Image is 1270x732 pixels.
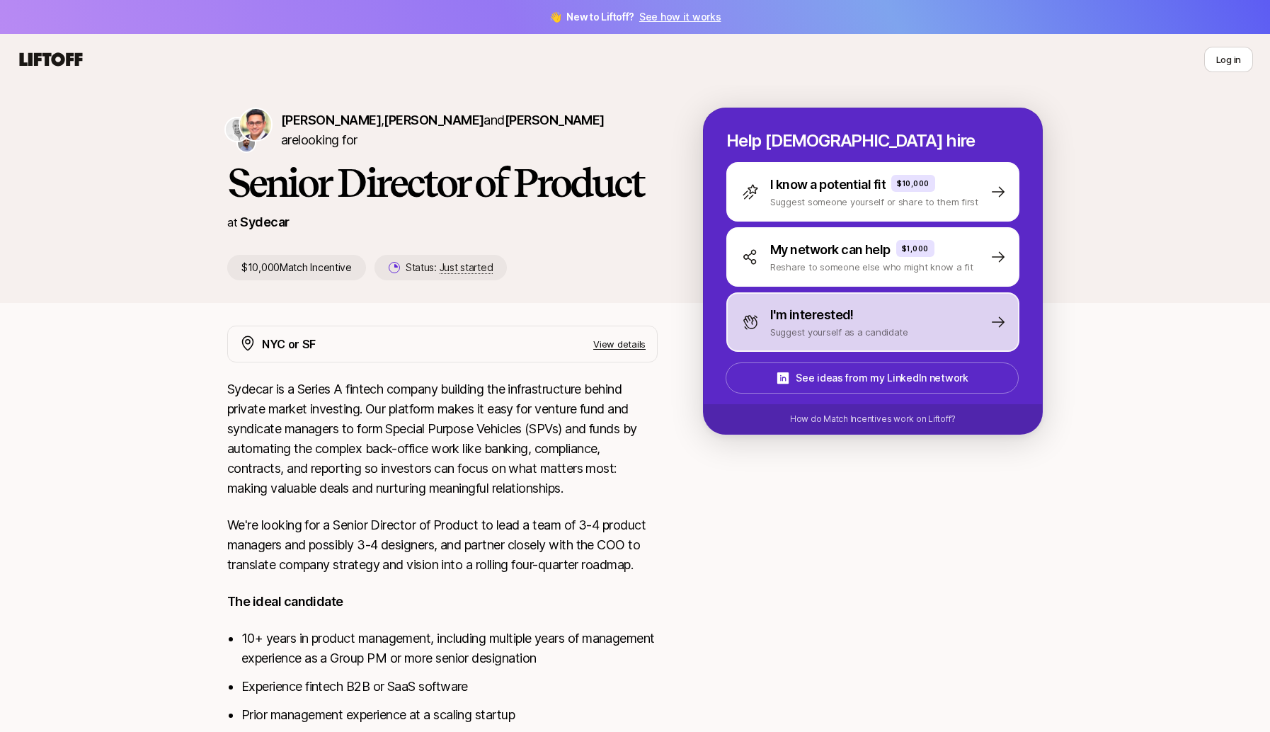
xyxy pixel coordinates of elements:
[381,113,484,127] span: ,
[639,11,721,23] a: See how it works
[770,305,854,325] p: I'm interested!
[384,113,484,127] span: [PERSON_NAME]
[227,379,658,498] p: Sydecar is a Series A fintech company building the infrastructure behind private market investing...
[790,413,956,425] p: How do Match Incentives work on Liftoff?
[770,260,973,274] p: Reshare to someone else who might know a fit
[281,113,381,127] span: [PERSON_NAME]
[770,175,886,195] p: I know a potential fit
[505,113,605,127] span: [PERSON_NAME]
[902,243,929,254] p: $1,000
[262,335,316,353] p: NYC or SF
[241,705,658,725] li: Prior management experience at a scaling startup
[227,255,366,280] p: $10,000 Match Incentive
[1204,47,1253,72] button: Log in
[240,215,289,229] a: Sydecar
[770,240,891,260] p: My network can help
[726,362,1019,394] button: See ideas from my LinkedIn network
[227,213,237,231] p: at
[281,110,658,150] p: are looking for
[240,109,271,140] img: Shriram Bhashyam
[238,135,255,151] img: Adam Hill
[726,131,1019,151] p: Help [DEMOGRAPHIC_DATA] hire
[227,594,343,609] strong: The ideal candidate
[796,370,968,387] p: See ideas from my LinkedIn network
[770,325,908,339] p: Suggest yourself as a candidate
[593,337,646,351] p: View details
[227,161,658,204] h1: Senior Director of Product
[440,261,493,274] span: Just started
[227,515,658,575] p: We're looking for a Senior Director of Product to lead a team of 3-4 product managers and possibl...
[241,629,658,668] li: 10+ years in product management, including multiple years of management experience as a Group PM ...
[897,178,929,189] p: $10,000
[226,118,248,141] img: Nik Talreja
[241,677,658,697] li: Experience fintech B2B or SaaS software
[484,113,604,127] span: and
[406,259,493,276] p: Status:
[549,8,721,25] span: 👋 New to Liftoff?
[770,195,978,209] p: Suggest someone yourself or share to them first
